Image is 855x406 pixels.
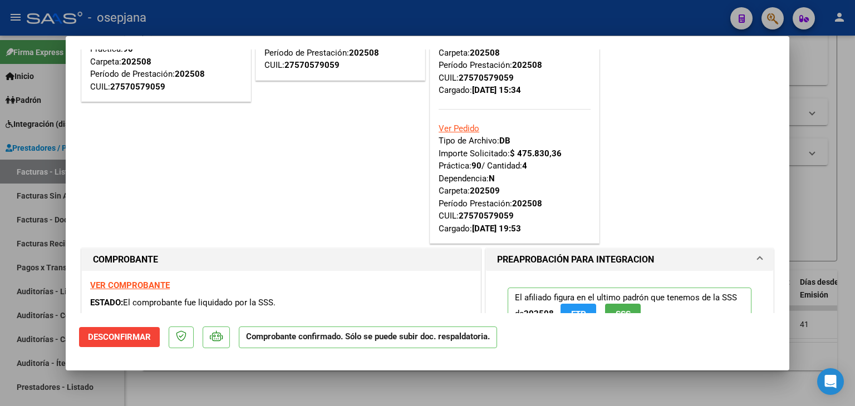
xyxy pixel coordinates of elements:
[472,85,521,95] strong: [DATE] 15:34
[512,60,542,70] strong: 202508
[817,368,844,395] div: Open Intercom Messenger
[524,309,554,319] strong: 202508
[239,326,497,348] p: Comprobante confirmado. Sólo se puede subir doc. respaldatoria.
[499,136,510,146] strong: DB
[472,224,521,234] strong: [DATE] 19:53
[512,199,542,209] strong: 202508
[510,148,562,159] strong: $ 475.830,36
[110,81,165,93] div: 27570579059
[486,249,773,271] mat-expansion-panel-header: PREAPROBACIÓN PARA INTEGRACION
[489,174,495,184] strong: N
[605,304,641,324] button: SSS
[471,161,481,171] strong: 90
[79,327,160,347] button: Desconfirmar
[616,309,631,319] span: SSS
[88,332,151,342] span: Desconfirmar
[349,48,379,58] strong: 202508
[123,44,133,54] strong: 90
[497,253,654,266] h1: PREAPROBACIÓN PARA INTEGRACION
[90,280,170,290] a: VER COMPROBANTE
[93,254,158,265] strong: COMPROBANTE
[571,309,586,319] span: FTP
[508,288,751,329] p: El afiliado figura en el ultimo padrón que tenemos de la SSS de
[439,123,479,133] a: Ver Pedido
[470,48,500,58] strong: 202508
[123,298,276,308] span: El comprobante fue liquidado por la SSS.
[175,69,205,79] strong: 202508
[284,59,340,72] div: 27570579059
[121,57,151,67] strong: 202508
[439,97,591,235] div: Tipo de Archivo: Importe Solicitado: Práctica: / Cantidad: Dependencia: Carpeta: Período Prestaci...
[459,72,514,85] div: 27570579059
[561,304,596,324] button: FTP
[470,186,500,196] strong: 202509
[459,210,514,222] div: 27570579059
[522,161,527,171] strong: 4
[90,298,123,308] span: ESTADO:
